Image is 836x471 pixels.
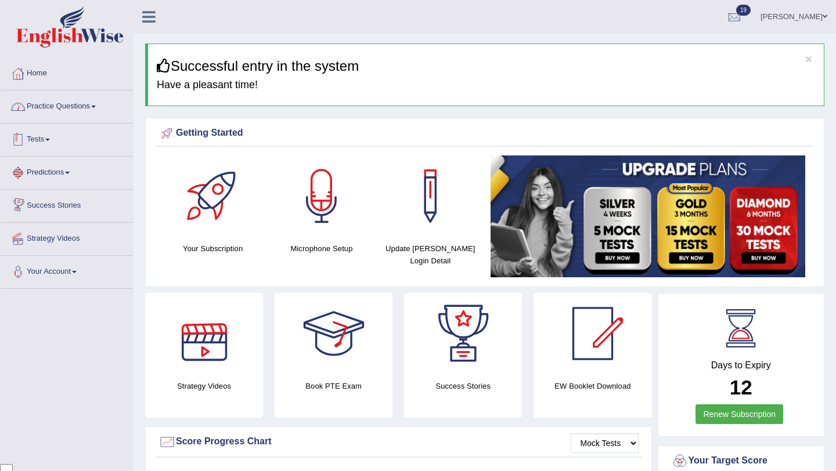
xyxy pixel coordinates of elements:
[404,380,522,392] h4: Success Stories
[275,380,392,392] h4: Book PTE Exam
[382,242,479,267] h4: Update [PERSON_NAME] Login Detail
[1,190,133,219] a: Success Stories
[671,452,812,470] div: Your Target Score
[1,256,133,285] a: Your Account
[491,155,805,277] img: small5.jpg
[1,223,133,252] a: Strategy Videos
[534,380,651,392] h4: EW Booklet Download
[696,404,783,424] a: Renew Subscription
[158,125,811,142] div: Getting Started
[158,433,639,451] div: Score Progress Chart
[1,157,133,186] a: Predictions
[730,376,752,398] b: 12
[145,380,263,392] h4: Strategy Videos
[1,124,133,153] a: Tests
[805,53,812,65] button: ×
[273,242,370,255] h4: Microphone Setup
[1,90,133,119] a: Practice Questions
[736,5,751,16] span: 19
[157,59,815,74] h3: Successful entry in the system
[1,57,133,86] a: Home
[157,79,815,91] h4: Have a pleasant time!
[671,360,812,371] h4: Days to Expiry
[164,242,261,255] h4: Your Subscription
